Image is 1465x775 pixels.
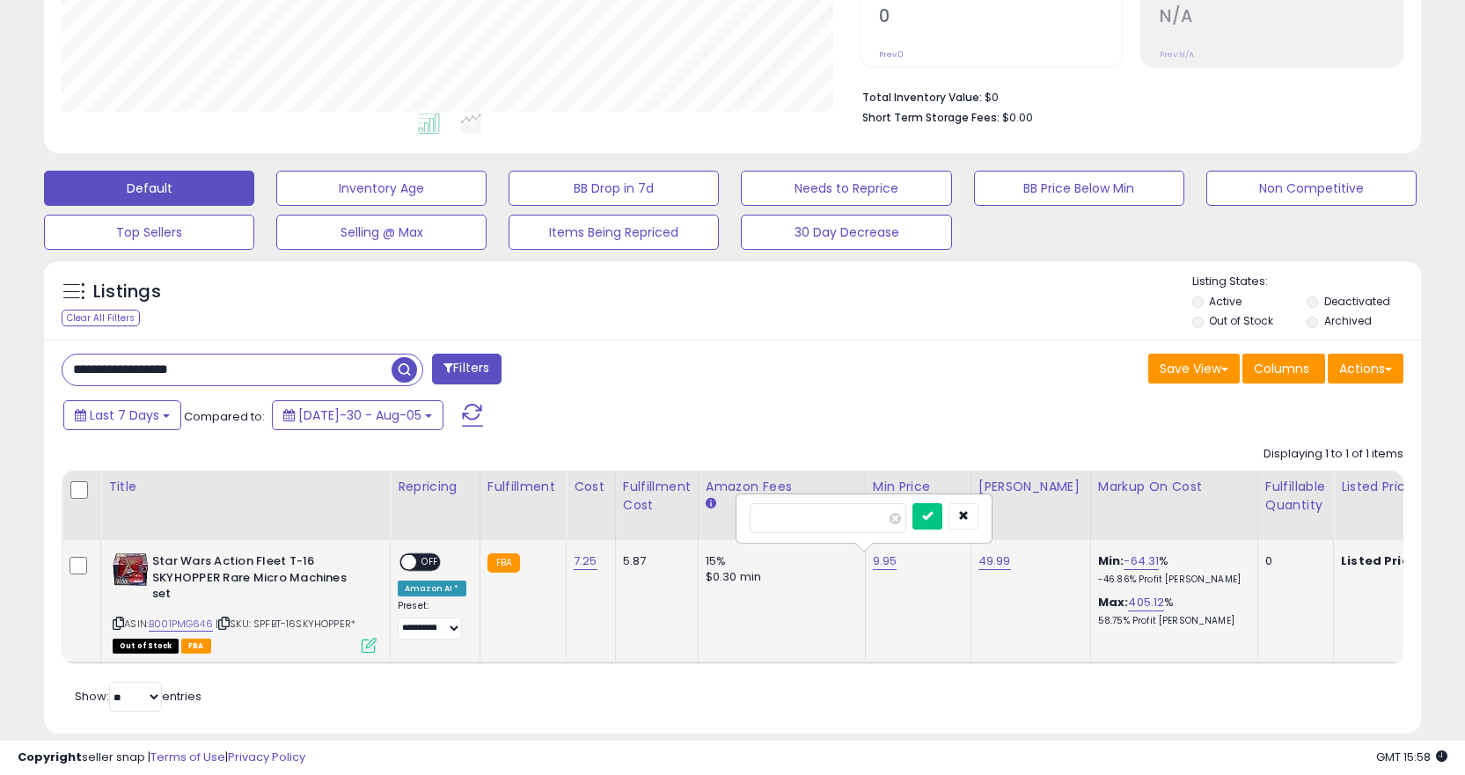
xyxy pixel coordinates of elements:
div: Displaying 1 to 1 of 1 items [1264,446,1403,463]
div: Title [108,478,383,496]
a: Privacy Policy [228,749,305,765]
a: 9.95 [873,552,897,570]
small: Prev: N/A [1160,49,1194,60]
a: 7.25 [574,552,597,570]
label: Out of Stock [1209,313,1273,328]
label: Active [1209,294,1242,309]
button: Top Sellers [44,215,254,250]
p: Listing States: [1192,274,1421,290]
a: -64.31 [1124,552,1159,570]
b: Max: [1098,594,1129,610]
li: $0 [862,85,1390,106]
button: Columns [1242,354,1325,384]
button: BB Price Below Min [974,171,1184,206]
button: Save View [1148,354,1240,384]
a: 405.12 [1128,594,1164,611]
b: Min: [1098,552,1124,569]
div: Repricing [398,478,472,496]
button: Inventory Age [276,171,487,206]
span: Compared to: [184,408,265,425]
button: 30 Day Decrease [741,215,951,250]
div: seller snap | | [18,749,305,766]
div: % [1098,553,1244,586]
label: Archived [1324,313,1372,328]
button: Non Competitive [1206,171,1417,206]
h2: 0 [879,6,1122,30]
div: Amazon AI * [398,581,466,596]
span: $0.00 [1002,109,1033,126]
div: Fulfillment Cost [623,478,691,515]
div: Markup on Cost [1098,478,1250,496]
small: Prev: 0 [879,49,904,60]
span: 2025-08-13 15:58 GMT [1376,749,1447,765]
b: Total Inventory Value: [862,90,982,105]
div: ASIN: [113,553,377,651]
div: Amazon Fees [706,478,858,496]
button: Needs to Reprice [741,171,951,206]
div: $0.30 min [706,569,852,585]
span: [DATE]-30 - Aug-05 [298,406,421,424]
b: Star Wars Action Fleet T-16 SKYHOPPER Rare Micro Machines set [152,553,366,607]
button: Actions [1328,354,1403,384]
small: Amazon Fees. [706,496,716,512]
a: B001PMG646 [149,617,213,632]
span: All listings that are currently out of stock and unavailable for purchase on Amazon [113,639,179,654]
p: -46.86% Profit [PERSON_NAME] [1098,574,1244,586]
span: | SKU: SPFBT-16SKYHOPPER* [216,617,355,631]
div: Clear All Filters [62,310,140,326]
h2: N/A [1160,6,1403,30]
button: BB Drop in 7d [509,171,719,206]
div: Fulfillable Quantity [1265,478,1326,515]
div: % [1098,595,1244,627]
a: 49.99 [978,552,1011,570]
span: Show: entries [75,688,201,705]
button: Selling @ Max [276,215,487,250]
div: [PERSON_NAME] [978,478,1083,496]
div: 15% [706,553,852,569]
div: Min Price [873,478,963,496]
span: Columns [1254,360,1309,377]
b: Listed Price: [1341,552,1421,569]
button: [DATE]-30 - Aug-05 [272,400,443,430]
small: FBA [487,553,520,573]
h5: Listings [93,280,161,304]
img: 51HALvIIi7L._SL40_.jpg [113,553,148,586]
span: OFF [416,555,444,570]
span: FBA [181,639,211,654]
span: Last 7 Days [90,406,159,424]
p: 58.75% Profit [PERSON_NAME] [1098,615,1244,627]
button: Default [44,171,254,206]
th: The percentage added to the cost of goods (COGS) that forms the calculator for Min & Max prices. [1090,471,1257,540]
div: Fulfillment [487,478,559,496]
div: 5.87 [623,553,685,569]
label: Deactivated [1324,294,1390,309]
a: Terms of Use [150,749,225,765]
button: Filters [432,354,501,384]
div: Preset: [398,600,466,640]
div: Cost [574,478,608,496]
strong: Copyright [18,749,82,765]
button: Items Being Repriced [509,215,719,250]
b: Short Term Storage Fees: [862,110,1000,125]
div: 0 [1265,553,1320,569]
button: Last 7 Days [63,400,181,430]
